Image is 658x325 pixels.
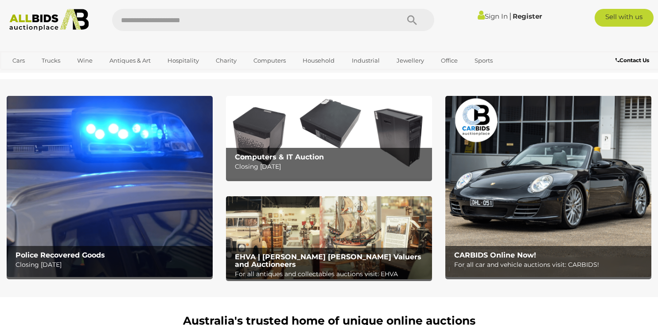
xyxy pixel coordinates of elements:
b: CARBIDS Online Now! [454,251,536,259]
a: Sports [469,53,498,68]
a: Office [435,53,463,68]
img: Computers & IT Auction [226,96,432,178]
a: Cars [7,53,31,68]
p: Closing [DATE] [235,161,428,172]
a: Police Recovered Goods Police Recovered Goods Closing [DATE] [7,96,213,277]
p: Closing [DATE] [16,259,208,270]
a: CARBIDS Online Now! CARBIDS Online Now! For all car and vehicle auctions visit: CARBIDS! [445,96,651,277]
a: Computers & IT Auction Computers & IT Auction Closing [DATE] [226,96,432,178]
a: Antiques & Art [104,53,156,68]
img: Allbids.com.au [5,9,93,31]
b: EHVA | [PERSON_NAME] [PERSON_NAME] Valuers and Auctioneers [235,253,421,269]
img: EHVA | Evans Hastings Valuers and Auctioneers [226,196,432,279]
a: [GEOGRAPHIC_DATA] [7,68,81,83]
a: Jewellery [391,53,430,68]
b: Police Recovered Goods [16,251,105,259]
a: Hospitality [162,53,205,68]
a: Trucks [36,53,66,68]
a: Wine [71,53,98,68]
a: Charity [210,53,242,68]
b: Computers & IT Auction [235,153,324,161]
a: Register [513,12,542,20]
p: For all antiques and collectables auctions visit: EHVA [235,269,428,280]
span: | [509,11,511,21]
a: Sell with us [595,9,654,27]
img: Police Recovered Goods [7,96,213,277]
a: Sign In [478,12,508,20]
b: Contact Us [615,57,649,63]
a: Contact Us [615,55,651,65]
p: For all car and vehicle auctions visit: CARBIDS! [454,259,647,270]
a: Household [297,53,340,68]
a: Computers [248,53,292,68]
a: Industrial [346,53,385,68]
a: EHVA | Evans Hastings Valuers and Auctioneers EHVA | [PERSON_NAME] [PERSON_NAME] Valuers and Auct... [226,196,432,279]
img: CARBIDS Online Now! [445,96,651,277]
button: Search [390,9,434,31]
